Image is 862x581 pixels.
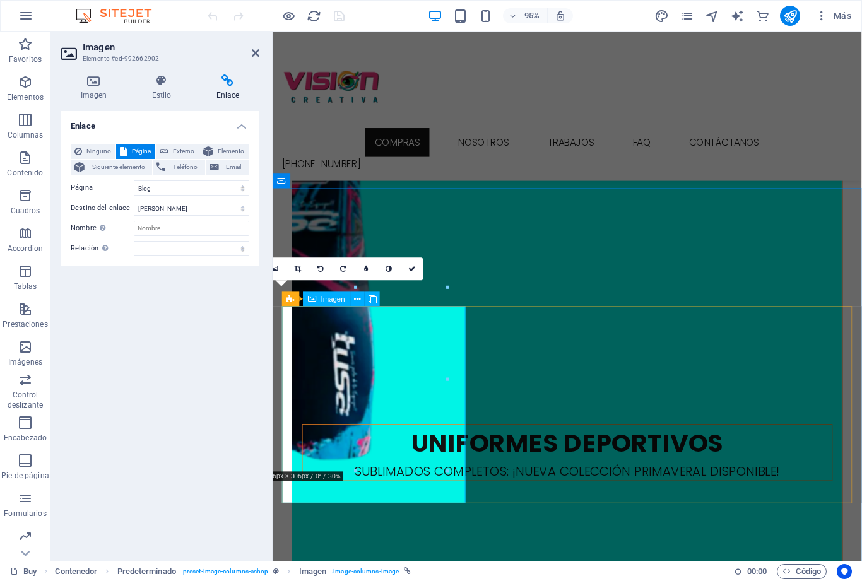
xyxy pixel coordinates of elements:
[747,564,767,579] span: 00 00
[815,9,851,22] span: Más
[782,564,821,579] span: Código
[730,9,745,23] i: AI Writer
[134,221,249,236] input: Nombre
[169,160,201,175] span: Teléfono
[217,144,245,159] span: Elemento
[88,160,148,175] span: Siguiente elemento
[734,564,767,579] h6: Tiempo de la sesión
[8,357,42,367] p: Imágenes
[680,9,694,23] i: Páginas (Ctrl+Alt+S)
[71,241,134,256] label: Relación
[780,6,800,26] button: publish
[1,471,49,481] p: Pie de página
[378,257,401,280] a: Escala de grises
[11,206,40,216] p: Cuadros
[777,564,827,579] button: Código
[7,168,43,178] p: Contenido
[3,319,47,329] p: Prestaciones
[705,9,719,23] i: Navegador
[131,144,151,159] span: Página
[14,281,37,291] p: Tablas
[281,8,296,23] button: Haz clic para salir del modo de previsualización y seguir editando
[71,221,134,236] label: Nombre
[4,508,46,519] p: Formularios
[153,160,204,175] button: Teléfono
[83,53,234,64] h3: Elemento #ed-992662902
[71,180,134,196] label: Página
[55,564,97,579] span: Haz clic para seleccionar y doble clic para editar
[654,8,669,23] button: design
[286,257,309,280] a: Modo de recorte
[132,74,196,101] h4: Estilo
[755,9,770,23] i: Comercio
[8,244,43,254] p: Accordion
[729,8,745,23] button: text_generator
[61,111,259,134] h4: Enlace
[7,92,44,102] p: Elementos
[331,564,399,579] span: . image-columns-image
[172,144,195,159] span: Externo
[55,564,411,579] nav: breadcrumb
[71,201,134,216] label: Destino del enlace
[199,144,249,159] button: Elemento
[810,6,856,26] button: Más
[8,130,44,140] p: Columnas
[196,74,259,101] h4: Enlace
[299,564,327,579] span: Haz clic para seleccionar y doble clic para editar
[71,144,115,159] button: Ninguno
[156,144,199,159] button: Externo
[306,8,321,23] button: reload
[704,8,719,23] button: navigator
[309,257,332,280] a: Girar 90° a la izquierda
[321,295,345,302] span: Imagen
[116,144,155,159] button: Página
[223,160,245,175] span: Email
[654,9,669,23] i: Diseño (Ctrl+Alt+Y)
[783,9,798,23] i: Publicar
[555,10,566,21] i: Al redimensionar, ajustar el nivel de zoom automáticamente para ajustarse al dispositivo elegido.
[86,144,112,159] span: Ninguno
[756,566,758,576] span: :
[206,160,249,175] button: Email
[10,564,37,579] a: Haz clic para cancelar la selección y doble clic para abrir páginas
[401,257,423,280] a: Confirmar ( ⌘ ⏎ )
[273,568,279,575] i: Este elemento es un preajuste personalizable
[4,433,47,443] p: Encabezado
[181,564,269,579] span: . preset-image-columns-ashop
[71,160,152,175] button: Siguiente elemento
[755,8,770,23] button: commerce
[117,564,176,579] span: Haz clic para seleccionar y doble clic para editar
[83,42,259,53] h2: Imagen
[404,568,411,575] i: Este elemento está vinculado
[503,8,548,23] button: 95%
[9,54,42,64] p: Favoritos
[355,257,377,280] a: Desenfoque
[307,9,321,23] i: Volver a cargar página
[837,564,852,579] button: Usercentrics
[73,8,167,23] img: Editor Logo
[264,257,286,280] a: Selecciona archivos del administrador de archivos, de la galería de fotos o carga archivo(s)
[522,8,542,23] h6: 95%
[679,8,694,23] button: pages
[332,257,355,280] a: Girar 90° a la derecha
[61,74,132,101] h4: Imagen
